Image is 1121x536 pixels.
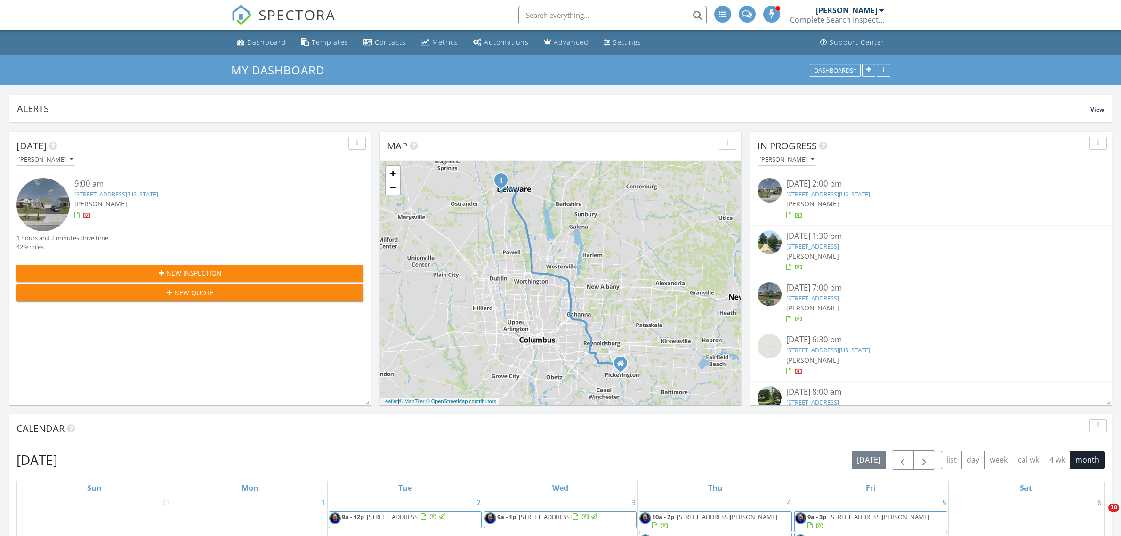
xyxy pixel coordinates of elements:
[758,178,1105,220] a: [DATE] 2:00 pm [STREET_ADDRESS][US_STATE] [PERSON_NAME]
[85,481,104,495] a: Sunday
[74,199,127,208] span: [PERSON_NAME]
[1070,451,1105,469] button: month
[795,512,806,524] img: 10cbd88a34124807bb8fa2dacaeda74f.jpeg
[360,34,410,51] a: Contacts
[758,230,782,254] img: streetview
[519,512,572,521] span: [STREET_ADDRESS]
[174,288,214,298] span: New Quote
[399,398,425,404] a: © MapTiler
[426,398,496,404] a: © OpenStreetMap contributors
[342,512,446,521] a: 9a - 12p [STREET_ADDRESS]
[794,511,947,532] a: 9a - 3p [STREET_ADDRESS][PERSON_NAME]
[475,495,483,510] a: Go to September 2, 2025
[484,512,496,524] img: 10cbd88a34124807bb8fa2dacaeda74f.jpeg
[166,268,222,278] span: New Inspection
[940,495,948,510] a: Go to September 5, 2025
[501,180,507,186] div: 242 Whitewater Ct, Delaware, OH 43015
[785,495,793,510] a: Go to September 4, 2025
[386,180,400,195] a: Zoom out
[329,512,341,524] img: 10cbd88a34124807bb8fa2dacaeda74f.jpeg
[786,398,839,406] a: [STREET_ADDRESS]
[17,102,1090,115] div: Alerts
[816,6,877,15] div: [PERSON_NAME]
[864,481,878,495] a: Friday
[758,386,1105,428] a: [DATE] 8:00 am [STREET_ADDRESS] [PERSON_NAME]
[16,178,70,231] img: streetview
[497,512,516,521] span: 9a - 1p
[1089,504,1112,527] iframe: Intercom live chat
[342,512,364,521] span: 9a - 12p
[1044,451,1070,469] button: 4 wk
[16,154,75,166] button: [PERSON_NAME]
[386,166,400,180] a: Zoom in
[312,38,348,47] div: Templates
[298,34,352,51] a: Templates
[786,282,1075,294] div: [DATE] 7:00 pm
[829,512,929,521] span: [STREET_ADDRESS][PERSON_NAME]
[984,451,1013,469] button: week
[758,139,817,152] span: In Progress
[830,38,885,47] div: Support Center
[382,398,398,404] a: Leaflet
[16,450,57,469] h2: [DATE]
[786,346,870,354] a: [STREET_ADDRESS][US_STATE]
[913,450,936,470] button: Next month
[810,64,861,77] button: Dashboards
[1018,481,1034,495] a: Saturday
[367,512,419,521] span: [STREET_ADDRESS]
[639,512,651,524] img: 10cbd88a34124807bb8fa2dacaeda74f.jpeg
[786,303,839,312] span: [PERSON_NAME]
[469,34,532,51] a: Automations (Advanced)
[16,243,108,252] div: 42.9 miles
[961,451,985,469] button: day
[814,67,856,73] div: Dashboards
[786,252,839,260] span: [PERSON_NAME]
[160,495,172,510] a: Go to August 31, 2025
[677,512,777,521] span: [STREET_ADDRESS][PERSON_NAME]
[758,386,782,410] img: streetview
[319,495,327,510] a: Go to September 1, 2025
[16,284,363,301] button: New Quote
[231,13,336,32] a: SPECTORA
[497,512,598,521] a: 9a - 1p [STREET_ADDRESS]
[554,38,589,47] div: Advanced
[652,512,674,521] span: 10a - 2p
[380,398,499,406] div: |
[231,5,252,25] img: The Best Home Inspection Software - Spectora
[396,481,414,495] a: Tuesday
[16,234,108,243] div: 1 hours and 2 minutes drive time
[74,190,158,198] a: [STREET_ADDRESS][US_STATE]
[417,34,462,51] a: Metrics
[16,139,47,152] span: [DATE]
[807,512,826,521] span: 9a - 3p
[786,190,870,198] a: [STREET_ADDRESS][US_STATE]
[786,242,839,251] a: [STREET_ADDRESS]
[941,451,962,469] button: list
[387,139,407,152] span: Map
[786,356,839,365] span: [PERSON_NAME]
[240,481,260,495] a: Monday
[247,38,286,47] div: Dashboard
[258,5,336,24] span: SPECTORA
[518,6,707,24] input: Search everything...
[758,334,1105,376] a: [DATE] 6:30 pm [STREET_ADDRESS][US_STATE] [PERSON_NAME]
[758,334,782,358] img: streetview
[892,450,914,470] button: Previous month
[1108,504,1119,512] span: 10
[329,511,482,528] a: 9a - 12p [STREET_ADDRESS]
[613,38,641,47] div: Settings
[621,363,626,369] div: 157 W. Church Street, Pickerington OH 43147
[786,199,839,208] span: [PERSON_NAME]
[706,481,725,495] a: Thursday
[16,422,65,435] span: Calendar
[231,62,332,78] a: My Dashboard
[759,156,814,163] div: [PERSON_NAME]
[807,512,929,530] a: 9a - 3p [STREET_ADDRESS][PERSON_NAME]
[1013,451,1045,469] button: cal wk
[629,495,637,510] a: Go to September 3, 2025
[816,34,888,51] a: Support Center
[550,481,570,495] a: Wednesday
[786,230,1075,242] div: [DATE] 1:30 pm
[786,178,1075,190] div: [DATE] 2:00 pm
[1096,495,1104,510] a: Go to September 6, 2025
